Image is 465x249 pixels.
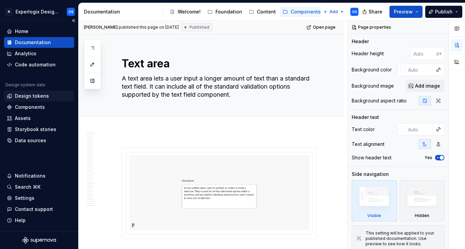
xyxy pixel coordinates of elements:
div: Hidden [400,180,445,221]
div: Text alignment [352,141,384,148]
a: Content [246,6,279,17]
span: Add [329,9,338,14]
div: Documentation [84,8,160,15]
div: Show header text [352,154,391,161]
div: Storybook stories [15,126,56,133]
div: Contact support [15,206,53,213]
button: Add [321,7,346,17]
input: Auto [405,64,433,76]
span: Open page [313,25,336,30]
div: Experlogix Design System [16,8,59,15]
div: This setting will be applied to your published documentation. Use preview to see how it looks. [366,230,440,247]
div: Side navigation [352,171,389,178]
span: Share [369,8,382,15]
div: Visible [367,213,381,218]
div: Help [15,217,26,224]
div: Notifications [15,173,46,179]
div: Search ⌘K [15,184,40,190]
button: Publish [425,6,462,18]
div: Hidden [415,213,429,218]
div: Text color [352,126,375,133]
a: Assets [4,113,74,124]
span: Published [190,25,209,30]
button: Search ⌘K [4,182,74,192]
a: Design tokens [4,91,74,101]
div: Code automation [15,61,56,68]
div: Background aspect ratio [352,97,407,104]
a: Home [4,26,74,37]
label: Yes [425,155,432,160]
a: Code automation [4,59,74,70]
div: OS [352,9,357,14]
a: Analytics [4,48,74,59]
a: Components [280,6,323,17]
div: Documentation [15,39,51,46]
input: Auto [411,48,437,60]
div: Components [15,104,45,111]
a: Storybook stories [4,124,74,135]
div: Background color [352,66,392,73]
button: Preview [389,6,423,18]
div: Design tokens [15,93,49,99]
div: Page tree [167,5,320,19]
button: Add image [405,80,444,92]
button: Help [4,215,74,226]
div: OS [68,9,74,14]
div: Foundation [215,8,242,15]
span: Preview [394,8,413,15]
button: Notifications [4,170,74,181]
a: Welcome! [167,6,203,17]
div: Header text [352,114,379,121]
div: Analytics [15,50,36,57]
div: Header height [352,50,384,57]
a: Components [4,102,74,113]
div: N [5,8,13,16]
div: Welcome! [178,8,201,15]
div: Assets [15,115,31,122]
div: Settings [15,195,34,201]
div: Background image [352,83,394,89]
div: Content [257,8,276,15]
textarea: Text area [120,56,316,72]
span: Add image [415,83,440,89]
span: Publish [435,8,453,15]
textarea: A text area lets a user input a longer amount of text than a standard text field. It can include ... [120,73,316,100]
p: px [437,51,442,56]
a: Foundation [205,6,245,17]
div: Data sources [15,137,46,144]
div: published this page on [DATE] [119,25,179,30]
div: Components [291,8,321,15]
button: Share [359,6,387,18]
button: Collapse sidebar [69,16,78,25]
div: Visible [352,180,397,221]
div: Header [352,38,369,45]
button: Contact support [4,204,74,215]
a: Documentation [4,37,74,48]
button: NExperlogix Design SystemOS [1,4,77,19]
div: Home [15,28,28,35]
a: Settings [4,193,74,204]
div: Design system data [5,82,45,88]
input: Auto [405,123,433,135]
a: Data sources [4,135,74,146]
span: [PERSON_NAME] [84,25,118,30]
svg: Supernova Logo [22,237,56,244]
a: Open page [304,23,339,32]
